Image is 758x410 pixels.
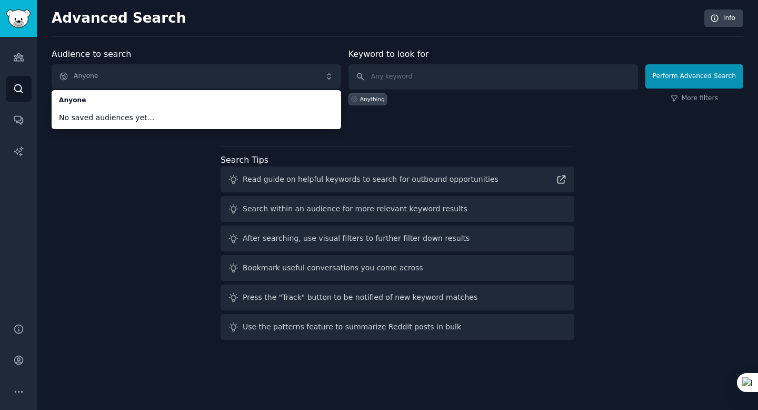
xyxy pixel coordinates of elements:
input: Any keyword [348,64,638,90]
div: Anything [360,95,385,103]
label: Audience to search [52,49,131,59]
a: More filters [671,94,718,103]
ul: Anyone [52,90,341,129]
div: Search within an audience for more relevant keyword results [243,203,467,214]
div: Bookmark useful conversations you come across [243,262,423,274]
h2: Advanced Search [52,10,699,27]
label: Search Tips [221,155,268,165]
a: Info [704,9,743,27]
div: After searching, use visual filters to further filter down results [243,233,470,244]
span: No saved audiences yet... [59,112,334,123]
div: Press the "Track" button to be notified of new keyword matches [243,292,477,303]
label: Keyword to look for [348,49,429,59]
img: GummySearch logo [6,9,31,28]
span: Anyone [59,96,334,105]
button: Anyone [52,64,341,89]
button: Perform Advanced Search [645,64,743,89]
div: Use the patterns feature to summarize Reddit posts in bulk [243,321,461,333]
div: Read guide on helpful keywords to search for outbound opportunities [243,174,498,185]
